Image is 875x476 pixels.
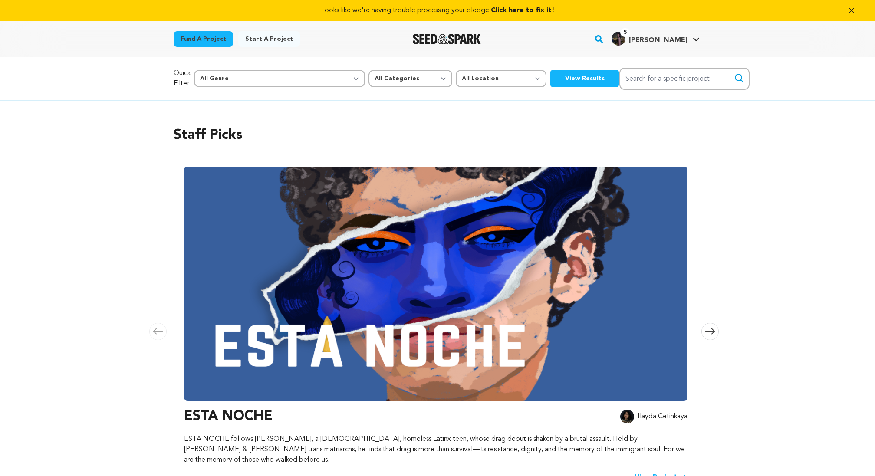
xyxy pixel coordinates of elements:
[491,7,554,14] span: Click here to fix it!
[238,31,300,47] a: Start a project
[629,37,687,44] span: [PERSON_NAME]
[174,125,701,146] h2: Staff Picks
[619,68,750,90] input: Search for a specific project
[620,28,630,37] span: 5
[10,5,865,16] a: Looks like we're having trouble processing your pledge.Click here to fix it!
[184,167,687,401] img: ESTA NOCHE image
[610,30,701,46] a: Kaashvi A.'s Profile
[413,34,481,44] img: Seed&Spark Logo Dark Mode
[620,410,634,423] img: 2560246e7f205256.jpg
[174,68,191,89] p: Quick Filter
[184,434,687,465] p: ESTA NOCHE follows [PERSON_NAME], a [DEMOGRAPHIC_DATA], homeless Latinx teen, whose drag debut is...
[610,30,701,48] span: Kaashvi A.'s Profile
[612,32,625,46] img: 8b2c249d74023a58.jpg
[413,34,481,44] a: Seed&Spark Homepage
[550,70,619,87] button: View Results
[184,406,273,427] h3: ESTA NOCHE
[638,411,687,422] p: Ilayda Cetinkaya
[174,31,233,47] a: Fund a project
[612,32,687,46] div: Kaashvi A.'s Profile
